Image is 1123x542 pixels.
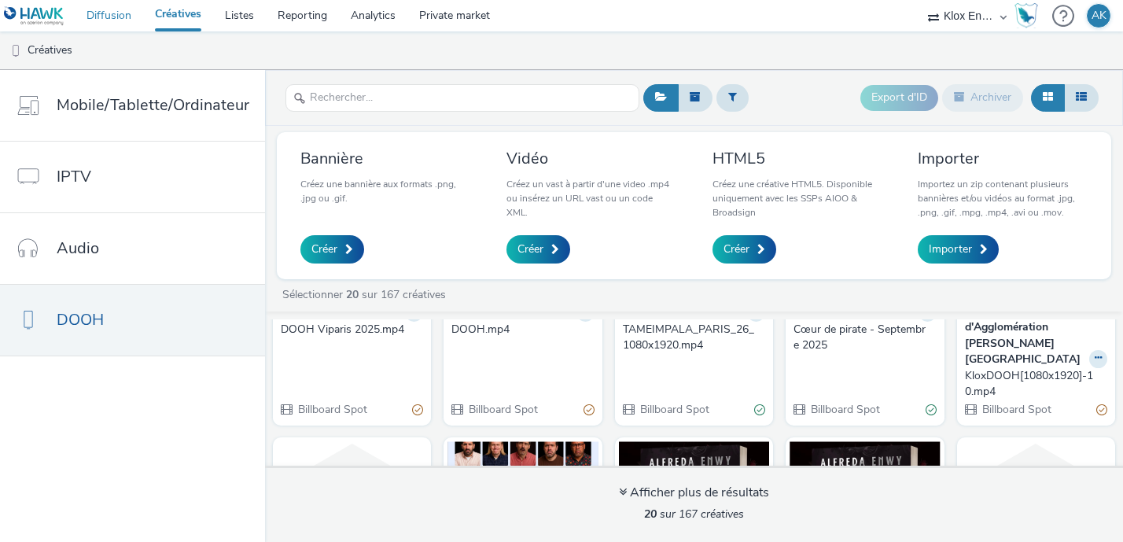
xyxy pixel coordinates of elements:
span: Importer [929,242,972,257]
span: Créer [724,242,749,257]
span: Billboard Spot [981,402,1051,417]
a: Cœur de pirate - Septembre 2025 [793,322,936,354]
p: Créez une créative HTML5. Disponible uniquement avec les SSPs AIOO & Broadsign [712,177,882,219]
a: TAMEIMPALA_PARIS_26_1080x1920.mp4 [623,322,765,354]
a: Importer [918,235,999,264]
div: Partiellement valide [412,401,423,418]
span: Billboard Spot [639,402,709,417]
strong: 20 [644,507,657,522]
div: Afficher plus de résultats [619,484,769,502]
button: Grille [1031,84,1065,111]
h3: Bannière [300,148,470,169]
a: Hawk Academy [1014,3,1044,28]
a: Sélectionner sur 167 créatives [281,287,452,302]
img: Hawk Academy [1014,3,1038,28]
span: IPTV [57,165,91,188]
p: Importez un zip contenant plusieurs bannières et/ou vidéos au format .jpg, .png, .gif, .mpg, .mp4... [918,177,1088,219]
span: Billboard Spot [296,402,367,417]
p: Créez un vast à partir d'une video .mp4 ou insérez un URL vast ou un code XML. [506,177,676,219]
a: Créer [506,235,570,264]
span: Mobile/Tablette/Ordinateur [57,94,249,116]
div: AK [1092,4,1106,28]
span: Billboard Spot [467,402,538,417]
button: Liste [1064,84,1099,111]
div: Partiellement valide [1096,401,1107,418]
button: Archiver [942,84,1023,111]
p: Créez une bannière aux formats .png, .jpg ou .gif. [300,177,470,205]
strong: Communauté d'Agglomération [PERSON_NAME][GEOGRAPHIC_DATA] [965,304,1085,368]
span: sur 167 créatives [644,507,744,522]
h3: HTML5 [712,148,882,169]
span: Audio [57,237,99,260]
div: Partiellement valide [584,401,595,418]
div: DOOH.mp4 [451,322,587,337]
span: Créer [311,242,337,257]
a: DOOH Viparis 2025.mp4 [281,322,423,337]
div: Valide [754,401,765,418]
input: Rechercher... [285,84,639,112]
span: Billboard Spot [809,402,880,417]
a: KloxDOOH[1080x1920]-10.mp4 [965,368,1107,400]
a: DOOH.mp4 [451,322,594,337]
a: Créer [300,235,364,264]
div: DOOH Viparis 2025.mp4 [281,322,417,337]
img: undefined Logo [4,6,64,26]
div: Cœur de pirate - Septembre 2025 [793,322,930,354]
span: DOOH [57,308,104,331]
span: Créer [517,242,543,257]
div: KloxDOOH[1080x1920]-10.mp4 [965,368,1101,400]
strong: 20 [346,287,359,302]
button: Export d'ID [860,85,938,110]
h3: Vidéo [506,148,676,169]
div: Valide [926,401,937,418]
a: Créer [712,235,776,264]
h3: Importer [918,148,1088,169]
div: TAMEIMPALA_PARIS_26_1080x1920.mp4 [623,322,759,354]
img: dooh [8,43,24,59]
